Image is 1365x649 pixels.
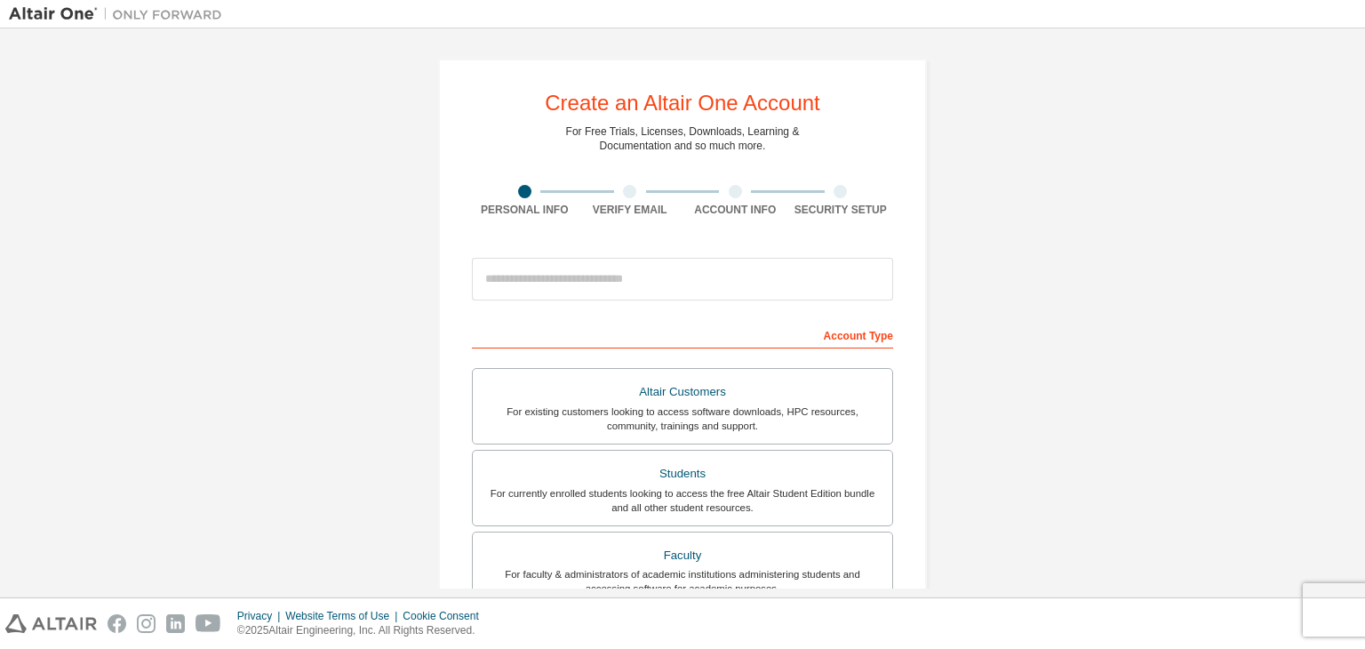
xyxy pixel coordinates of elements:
[237,623,490,638] p: © 2025 Altair Engineering, Inc. All Rights Reserved.
[483,461,882,486] div: Students
[285,609,403,623] div: Website Terms of Use
[137,614,156,633] img: instagram.svg
[483,405,882,433] div: For existing customers looking to access software downloads, HPC resources, community, trainings ...
[483,543,882,568] div: Faculty
[5,614,97,633] img: altair_logo.svg
[483,486,882,515] div: For currently enrolled students looking to access the free Altair Student Edition bundle and all ...
[9,5,231,23] img: Altair One
[578,203,683,217] div: Verify Email
[483,567,882,596] div: For faculty & administrators of academic institutions administering students and accessing softwa...
[483,380,882,405] div: Altair Customers
[108,614,126,633] img: facebook.svg
[196,614,221,633] img: youtube.svg
[566,124,800,153] div: For Free Trials, Licenses, Downloads, Learning & Documentation and so much more.
[472,320,893,349] div: Account Type
[166,614,185,633] img: linkedin.svg
[403,609,489,623] div: Cookie Consent
[472,203,578,217] div: Personal Info
[682,203,788,217] div: Account Info
[788,203,894,217] div: Security Setup
[237,609,285,623] div: Privacy
[545,92,820,114] div: Create an Altair One Account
